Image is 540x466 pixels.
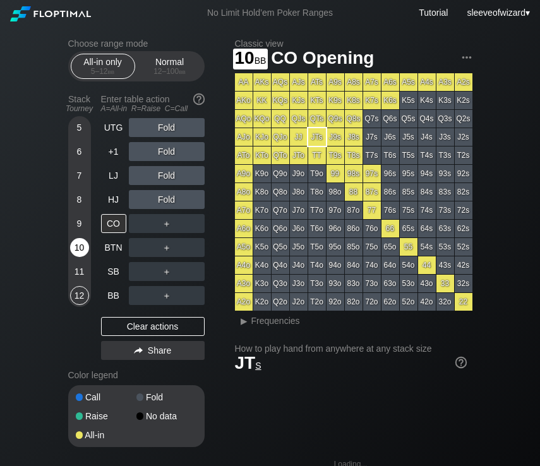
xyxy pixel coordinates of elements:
div: J3s [436,128,454,146]
div: 8 [70,190,89,209]
div: Q4o [272,256,289,274]
div: J9o [290,165,308,182]
div: All-in only [74,54,132,78]
div: 94o [327,256,344,274]
span: CO Opening [269,49,376,69]
div: 88 [345,183,363,201]
div: 6 [70,142,89,161]
div: 95o [327,238,344,256]
span: Frequencies [251,316,300,326]
div: 74s [418,201,436,219]
div: Clear actions [101,317,205,336]
div: Q7o [272,201,289,219]
div: 53o [400,275,417,292]
div: T6s [381,146,399,164]
div: A8o [235,183,253,201]
div: 92o [327,293,344,311]
div: SB [101,262,126,281]
div: Fold [129,190,205,209]
div: 63s [436,220,454,237]
div: 33 [436,275,454,292]
div: Q4s [418,110,436,128]
div: K8s [345,92,363,109]
div: A3s [436,73,454,91]
div: T4s [418,146,436,164]
span: 10 [233,49,268,69]
div: 84s [418,183,436,201]
div: J7o [290,201,308,219]
div: 55 [400,238,417,256]
div: ＋ [129,214,205,233]
div: 73s [436,201,454,219]
h2: Classic view [235,39,472,49]
div: Normal [141,54,199,78]
h2: How to play hand from anywhere at any stack size [235,344,467,354]
div: Q7s [363,110,381,128]
div: J9s [327,128,344,146]
div: AJs [290,73,308,91]
div: 5 – 12 [76,67,129,76]
div: Fold [129,166,205,185]
div: BB [101,286,126,305]
div: +1 [101,142,126,161]
div: Q9o [272,165,289,182]
div: No data [136,412,197,421]
div: 52o [400,293,417,311]
div: 44 [418,256,436,274]
div: A2s [455,73,472,91]
div: T2o [308,293,326,311]
div: 87o [345,201,363,219]
div: K6s [381,92,399,109]
div: A6o [235,220,253,237]
div: T7o [308,201,326,219]
div: K4o [253,256,271,274]
div: T2s [455,146,472,164]
div: Q3o [272,275,289,292]
div: Fold [129,142,205,161]
h2: Choose range mode [68,39,205,49]
div: 76o [363,220,381,237]
div: QTo [272,146,289,164]
div: 75s [400,201,417,219]
div: AA [235,73,253,91]
div: 10 [70,238,89,257]
div: A9s [327,73,344,91]
div: 7 [70,166,89,185]
div: ＋ [129,238,205,257]
span: sleeveofwizard [467,8,525,18]
div: 12 [70,286,89,305]
div: 64o [381,256,399,274]
div: Q5s [400,110,417,128]
div: A4s [418,73,436,91]
div: J6o [290,220,308,237]
div: A6s [381,73,399,91]
div: T9o [308,165,326,182]
div: Q8o [272,183,289,201]
div: T7s [363,146,381,164]
div: K2s [455,92,472,109]
div: Q8s [345,110,363,128]
span: bb [108,67,115,76]
div: T5s [400,146,417,164]
div: ATo [235,146,253,164]
div: A7s [363,73,381,91]
div: 85o [345,238,363,256]
div: Q6s [381,110,399,128]
div: K6o [253,220,271,237]
div: 32o [436,293,454,311]
span: JT [235,353,261,373]
div: J7s [363,128,381,146]
div: A=All-in R=Raise C=Call [101,104,205,113]
div: 94s [418,165,436,182]
div: UTG [101,118,126,137]
div: QTs [308,110,326,128]
div: K8o [253,183,271,201]
div: T8o [308,183,326,201]
div: K9o [253,165,271,182]
div: T5o [308,238,326,256]
div: Color legend [68,365,205,385]
div: 66 [381,220,399,237]
div: J4s [418,128,436,146]
div: 99 [327,165,344,182]
div: T3o [308,275,326,292]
